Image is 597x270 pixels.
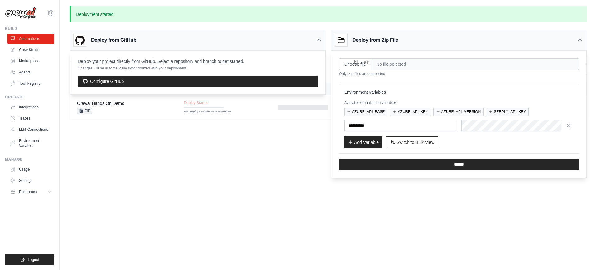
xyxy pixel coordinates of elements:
a: Automations [7,34,54,44]
button: SERPLY_API_KEY [486,108,529,116]
input: Choose file [339,58,371,70]
h3: Deploy from Zip File [352,36,398,44]
a: Integrations [7,102,54,112]
img: GitHub Logo [74,34,86,46]
th: Crew [70,83,176,95]
span: Resources [19,189,37,194]
button: Resources [7,187,54,197]
div: Operate [5,95,54,100]
h3: Deploy from GitHub [91,36,136,44]
h2: Automations Live [70,56,208,64]
span: No file selected [371,58,579,70]
h3: Environment Variables [344,89,574,95]
span: Switch to Bulk View [396,139,434,145]
img: Logo [5,7,36,19]
div: Build [5,26,54,31]
button: AZURE_API_KEY [390,108,431,116]
button: Switch to Bulk View [386,136,438,148]
a: Crew Studio [7,45,54,55]
a: Tool Registry [7,78,54,88]
button: AZURE_API_BASE [344,108,387,116]
p: Deploy your project directly from GitHub. Select a repository and branch to get started. [78,58,244,64]
span: ZIP [77,108,92,114]
p: Manage and monitor your active crew automations from this dashboard. [70,64,208,71]
div: Manage [5,157,54,162]
a: Usage [7,164,54,174]
a: Crewai Hands On Demo [77,101,124,106]
a: Marketplace [7,56,54,66]
a: LLM Connections [7,125,54,135]
p: Only .zip files are supported [339,71,579,76]
a: Configure GitHub [78,76,318,87]
p: Available organization variables: [344,100,574,105]
a: Environment Variables [7,136,54,151]
a: Traces [7,113,54,123]
button: AZURE_API_VERSION [433,108,484,116]
a: Settings [7,176,54,186]
th: URL [271,83,382,95]
div: First deploy can take up to 10 minutes [184,110,224,114]
p: Deployment started! [70,6,587,22]
button: Logout [5,254,54,265]
p: Changes will be automatically synchronized with your deployment. [78,66,244,71]
span: Deploy Started [184,100,208,105]
span: Logout [28,257,39,262]
button: Add Variable [344,136,382,148]
a: Agents [7,67,54,77]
